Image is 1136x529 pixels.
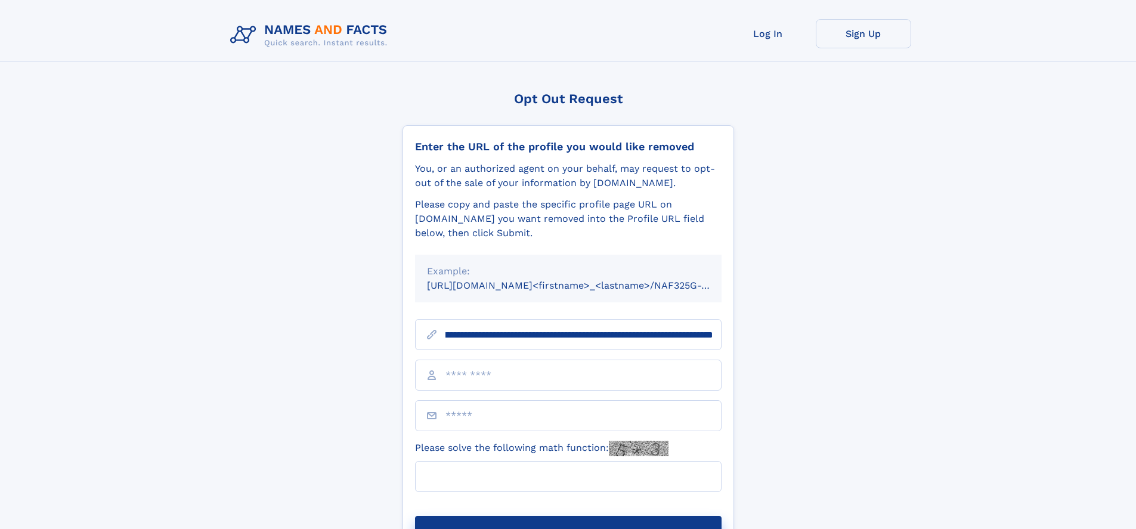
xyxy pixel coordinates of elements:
[415,140,722,153] div: Enter the URL of the profile you would like removed
[415,197,722,240] div: Please copy and paste the specific profile page URL on [DOMAIN_NAME] you want removed into the Pr...
[403,91,734,106] div: Opt Out Request
[427,280,744,291] small: [URL][DOMAIN_NAME]<firstname>_<lastname>/NAF325G-xxxxxxxx
[720,19,816,48] a: Log In
[415,441,668,456] label: Please solve the following math function:
[225,19,397,51] img: Logo Names and Facts
[427,264,710,279] div: Example:
[415,162,722,190] div: You, or an authorized agent on your behalf, may request to opt-out of the sale of your informatio...
[816,19,911,48] a: Sign Up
